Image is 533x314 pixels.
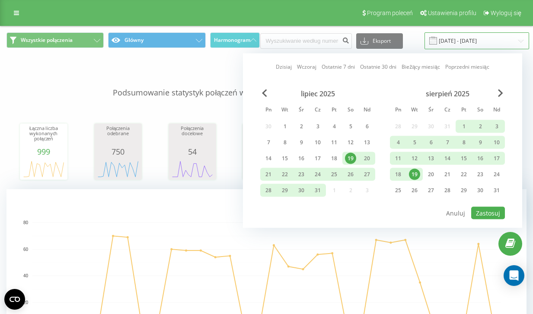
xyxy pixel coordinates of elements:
[312,121,323,132] div: 3
[475,137,486,148] div: 9
[474,104,487,117] abbr: sobota
[442,137,453,148] div: 7
[425,137,437,148] div: 6
[393,153,404,164] div: 11
[456,184,472,197] div: pt 29 sie 2025
[329,137,340,148] div: 11
[310,168,326,181] div: czw 24 lip 2025
[361,169,373,180] div: 27
[456,120,472,133] div: pt 1 sie 2025
[279,169,290,180] div: 22
[442,153,453,164] div: 14
[367,10,413,16] span: Program poleceń
[488,136,505,149] div: ndz 10 sie 2025
[356,33,403,49] button: Eksport
[409,185,420,196] div: 26
[456,168,472,181] div: pt 22 sie 2025
[361,137,373,148] div: 13
[439,184,456,197] div: czw 28 sie 2025
[210,32,260,48] button: Harmonogram
[392,104,405,117] abbr: poniedziałek
[278,104,291,117] abbr: wtorek
[296,185,307,196] div: 30
[359,136,375,149] div: ndz 13 lip 2025
[390,89,505,98] div: sierpień 2025
[504,265,524,286] div: Open Intercom Messenger
[439,136,456,149] div: czw 7 sie 2025
[329,121,340,132] div: 4
[263,137,274,148] div: 7
[342,136,359,149] div: sob 12 lip 2025
[276,63,292,71] a: Dzisiaj
[108,32,205,48] button: Główny
[277,184,293,197] div: wt 29 lip 2025
[360,63,396,71] a: Ostatnie 30 dni
[475,169,486,180] div: 23
[458,169,469,180] div: 22
[406,184,423,197] div: wt 26 sie 2025
[312,185,323,196] div: 31
[342,152,359,165] div: sob 19 lip 2025
[277,136,293,149] div: wt 8 lip 2025
[488,184,505,197] div: ndz 31 sie 2025
[23,273,29,278] text: 40
[423,184,439,197] div: śr 27 sie 2025
[322,63,355,71] a: Ostatnie 7 dni
[491,121,502,132] div: 3
[312,137,323,148] div: 10
[457,104,470,117] abbr: piątek
[262,89,267,97] span: Previous Month
[361,104,373,117] abbr: niedziela
[260,184,277,197] div: pon 28 lip 2025
[442,185,453,196] div: 28
[96,156,140,182] div: A chart.
[472,184,488,197] div: sob 30 sie 2025
[297,63,316,71] a: Wczoraj
[263,169,274,180] div: 21
[96,147,140,156] div: 750
[445,63,489,71] a: Poprzedni miesiąc
[345,169,356,180] div: 26
[425,153,437,164] div: 13
[475,185,486,196] div: 30
[475,121,486,132] div: 2
[342,120,359,133] div: sob 5 lip 2025
[96,126,140,147] div: Połączenia odebrane
[490,104,503,117] abbr: niedziela
[342,168,359,181] div: sob 26 lip 2025
[6,70,527,98] p: Podsumowanie statystyk połączeń według określonych filtrów dla wybranego okresu
[326,120,342,133] div: pt 4 lip 2025
[293,168,310,181] div: śr 23 lip 2025
[406,168,423,181] div: wt 19 sie 2025
[475,153,486,164] div: 16
[424,104,437,117] abbr: środa
[293,136,310,149] div: śr 9 lip 2025
[260,152,277,165] div: pon 14 lip 2025
[456,152,472,165] div: pt 15 sie 2025
[428,10,476,16] span: Ustawienia profilu
[260,136,277,149] div: pon 7 lip 2025
[22,156,65,182] svg: A chart.
[361,121,373,132] div: 6
[295,104,308,117] abbr: środa
[425,185,437,196] div: 27
[277,120,293,133] div: wt 1 lip 2025
[262,104,275,117] abbr: poniedziałek
[390,168,406,181] div: pon 18 sie 2025
[326,152,342,165] div: pt 18 lip 2025
[406,152,423,165] div: wt 12 sie 2025
[491,169,502,180] div: 24
[441,104,454,117] abbr: czwartek
[171,126,214,147] div: Połączenia docelowe
[402,63,440,71] a: Bieżący miesiąc
[409,153,420,164] div: 12
[491,185,502,196] div: 31
[22,126,65,147] div: Łączna liczba wykonanych połączeń
[296,153,307,164] div: 16
[491,137,502,148] div: 10
[171,156,214,182] svg: A chart.
[23,300,29,305] text: 20
[328,104,341,117] abbr: piątek
[279,121,290,132] div: 1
